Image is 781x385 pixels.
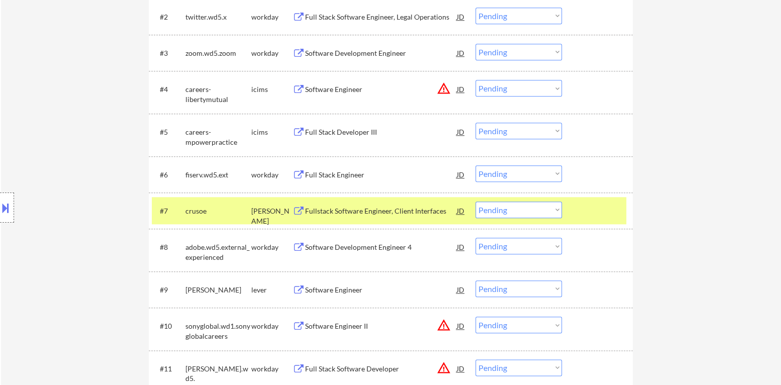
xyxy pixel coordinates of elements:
[456,359,466,377] div: JD
[185,285,251,295] div: [PERSON_NAME]
[437,318,451,332] button: warning_amber
[456,238,466,256] div: JD
[251,48,292,58] div: workday
[185,48,251,58] div: zoom.wd5.zoom
[456,317,466,335] div: JD
[185,127,251,147] div: careers-mpowerpractice
[456,80,466,98] div: JD
[251,84,292,94] div: icims
[185,170,251,180] div: fiserv.wd5.ext
[185,84,251,104] div: careers-libertymutual
[251,127,292,137] div: icims
[251,206,292,226] div: [PERSON_NAME]
[160,48,177,58] div: #3
[251,12,292,22] div: workday
[305,84,457,94] div: Software Engineer
[185,12,251,22] div: twitter.wd5.x
[185,242,251,262] div: adobe.wd5.external_experienced
[160,364,177,374] div: #11
[185,321,251,341] div: sonyglobal.wd1.sonyglobalcareers
[456,280,466,299] div: JD
[305,170,457,180] div: Full Stack Engineer
[305,206,457,216] div: Fullstack Software Engineer, Client Interfaces
[251,170,292,180] div: workday
[251,364,292,374] div: workday
[251,285,292,295] div: lever
[251,321,292,331] div: workday
[305,242,457,252] div: Software Development Engineer 4
[160,12,177,22] div: #2
[456,202,466,220] div: JD
[456,8,466,26] div: JD
[251,242,292,252] div: workday
[185,206,251,216] div: crusoe
[305,364,457,374] div: Full Stack Software Developer
[456,123,466,141] div: JD
[305,48,457,58] div: Software Development Engineer
[437,81,451,95] button: warning_amber
[305,285,457,295] div: Software Engineer
[305,321,457,331] div: Software Engineer II
[305,12,457,22] div: Full Stack Software Engineer, Legal Operations
[456,165,466,183] div: JD
[437,361,451,375] button: warning_amber
[456,44,466,62] div: JD
[305,127,457,137] div: Full Stack Developer III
